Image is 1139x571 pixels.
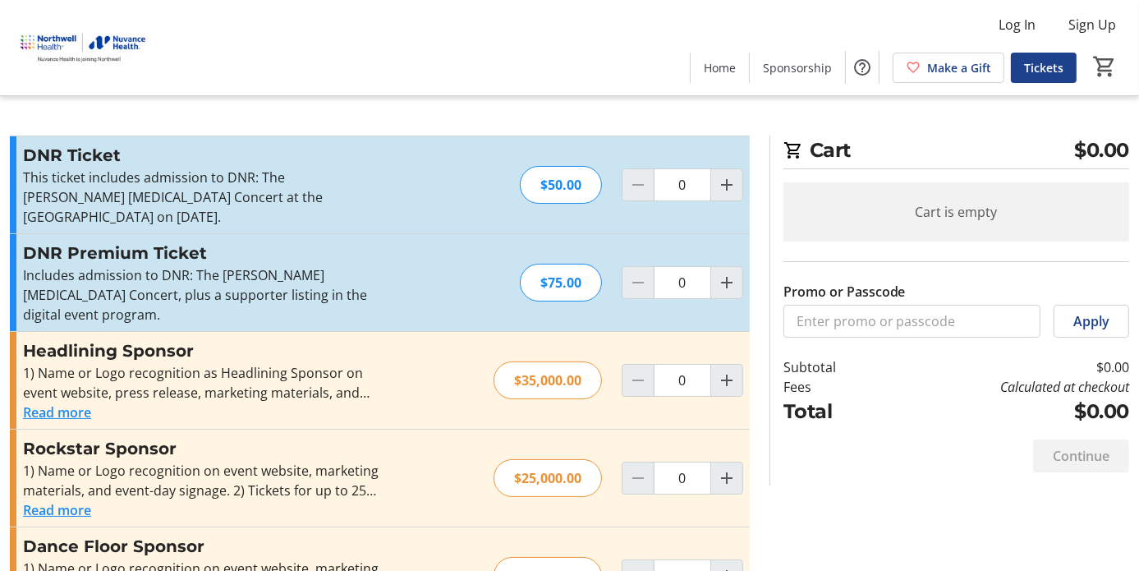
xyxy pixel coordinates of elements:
p: This ticket includes admission to DNR: The [PERSON_NAME] [MEDICAL_DATA] Concert at the [GEOGRAPHI... [23,168,382,227]
td: Fees [783,377,884,397]
span: Sponsorship [763,59,832,76]
p: Includes admission to DNR: The [PERSON_NAME] [MEDICAL_DATA] Concert, plus a supporter listing in ... [23,265,382,325]
div: $35,000.00 [494,361,602,399]
button: Read more [23,403,91,422]
button: Increment by one [711,463,742,494]
img: Nuvance Health's Logo [10,7,156,89]
h3: Headlining Sponsor [23,338,382,363]
button: Increment by one [711,169,742,200]
button: Increment by one [711,365,742,396]
a: Make a Gift [893,53,1004,83]
span: Home [704,59,736,76]
button: Increment by one [711,267,742,298]
h3: Dance Floor Sponsor [23,534,382,559]
h3: Rockstar Sponsor [23,436,382,461]
input: DNR Ticket Quantity [654,168,711,201]
td: Calculated at checkout [884,377,1129,397]
span: Make a Gift [927,59,991,76]
h2: Cart [783,136,1129,169]
span: Tickets [1024,59,1063,76]
div: 1) Name or Logo recognition as Headlining Sponsor on event website, press release, marketing mate... [23,363,382,403]
button: Apply [1054,305,1129,338]
button: Sign Up [1055,12,1129,38]
button: Read more [23,500,91,520]
a: Home [691,53,749,83]
div: 1) Name or Logo recognition on event website, marketing materials, and event-day signage. 2) Tick... [23,461,382,500]
h3: DNR Ticket [23,143,382,168]
h3: DNR Premium Ticket [23,241,382,265]
label: Promo or Passcode [783,282,906,302]
button: Help [846,51,879,84]
div: $75.00 [520,264,602,302]
td: Subtotal [783,357,884,377]
a: Sponsorship [750,53,845,83]
input: DNR Premium Ticket Quantity [654,266,711,299]
td: $0.00 [884,357,1129,377]
input: Rockstar Sponsor Quantity [654,462,711,495]
input: Enter promo or passcode [783,305,1040,338]
button: Cart [1090,52,1119,81]
span: Apply [1073,311,1109,331]
span: Log In [999,15,1036,35]
button: Log In [985,12,1049,38]
a: Tickets [1011,53,1077,83]
div: Cart is empty [783,182,1129,242]
td: Total [783,397,884,426]
div: $50.00 [520,166,602,204]
span: Sign Up [1068,15,1116,35]
div: $25,000.00 [494,459,602,497]
input: Headlining Sponsor Quantity [654,364,711,397]
span: $0.00 [1074,136,1129,165]
td: $0.00 [884,397,1129,426]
